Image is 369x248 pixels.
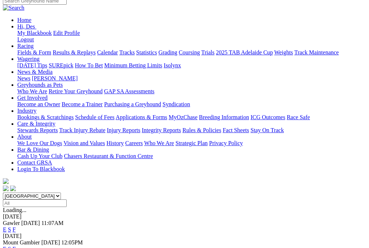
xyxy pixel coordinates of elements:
a: Integrity Reports [142,127,181,133]
span: Hi, Des [17,23,35,30]
a: Hi, Des [17,23,36,30]
a: Bookings & Scratchings [17,114,74,120]
a: Bar & Dining [17,146,49,153]
a: Isolynx [164,62,181,68]
div: About [17,140,366,146]
a: Weights [274,49,293,55]
a: Careers [125,140,143,146]
a: Grading [159,49,177,55]
a: News [17,75,30,81]
a: Industry [17,108,36,114]
a: Login To Blackbook [17,166,65,172]
div: Wagering [17,62,366,69]
a: Track Maintenance [294,49,339,55]
a: Trials [201,49,214,55]
span: [DATE] [41,239,60,245]
a: Wagering [17,56,40,62]
a: Rules & Policies [182,127,221,133]
span: 11:07AM [41,220,64,226]
div: Racing [17,49,366,56]
a: Chasers Restaurant & Function Centre [64,153,153,159]
div: Bar & Dining [17,153,366,159]
span: Loading... [3,207,26,213]
a: Schedule of Fees [75,114,114,120]
a: Tracks [119,49,135,55]
a: Care & Integrity [17,121,55,127]
a: News & Media [17,69,53,75]
a: Strategic Plan [175,140,208,146]
img: Search [3,5,25,11]
a: Who We Are [144,140,174,146]
a: Purchasing a Greyhound [104,101,161,107]
a: Become a Trainer [62,101,103,107]
a: Results & Replays [53,49,95,55]
a: How To Bet [75,62,103,68]
img: twitter.svg [10,185,16,191]
a: We Love Our Dogs [17,140,62,146]
a: Breeding Information [199,114,249,120]
span: 12:05PM [61,239,83,245]
span: Mount Gambier [3,239,40,245]
a: Home [17,17,31,23]
a: Privacy Policy [209,140,243,146]
a: Vision and Values [63,140,105,146]
a: F [13,226,16,233]
a: Injury Reports [107,127,140,133]
span: Gawler [3,220,20,226]
input: Select date [3,199,67,207]
a: Contact GRSA [17,159,52,166]
a: Greyhounds as Pets [17,82,63,88]
a: Applications & Forms [116,114,167,120]
div: Greyhounds as Pets [17,88,366,95]
div: [DATE] [3,233,366,239]
div: News & Media [17,75,366,82]
a: GAP SA Assessments [104,88,155,94]
a: Edit Profile [53,30,80,36]
a: Statistics [136,49,157,55]
a: Become an Owner [17,101,60,107]
a: History [106,140,124,146]
a: Fact Sheets [223,127,249,133]
img: logo-grsa-white.png [3,178,9,184]
a: 2025 TAB Adelaide Cup [216,49,273,55]
a: Track Injury Rebate [59,127,105,133]
div: Get Involved [17,101,366,108]
div: Industry [17,114,366,121]
a: Minimum Betting Limits [104,62,162,68]
a: Fields & Form [17,49,51,55]
a: Cash Up Your Club [17,153,62,159]
a: Syndication [163,101,190,107]
span: [DATE] [21,220,40,226]
a: ICG Outcomes [250,114,285,120]
a: Stay On Track [250,127,284,133]
a: About [17,134,32,140]
a: Coursing [179,49,200,55]
img: facebook.svg [3,185,9,191]
a: S [8,226,11,233]
a: [PERSON_NAME] [32,75,77,81]
a: Who We Are [17,88,47,94]
a: Retire Your Greyhound [49,88,103,94]
a: SUREpick [49,62,73,68]
a: MyOzChase [169,114,197,120]
div: Hi, Des [17,30,366,43]
a: Get Involved [17,95,48,101]
a: My Blackbook [17,30,52,36]
a: Racing [17,43,34,49]
a: Calendar [97,49,118,55]
a: Stewards Reports [17,127,58,133]
a: E [3,226,6,233]
a: Race Safe [286,114,310,120]
a: [DATE] Tips [17,62,47,68]
a: Logout [17,36,34,42]
div: Care & Integrity [17,127,366,134]
div: [DATE] [3,213,366,220]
